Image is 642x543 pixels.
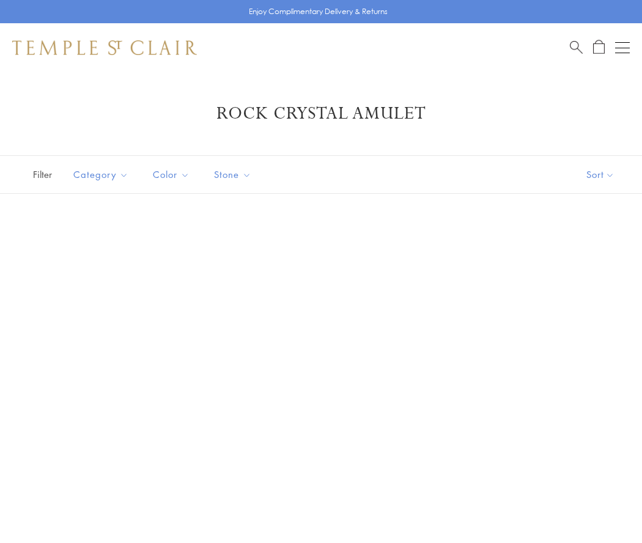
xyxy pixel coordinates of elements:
[559,156,642,193] button: Show sort by
[144,161,199,188] button: Color
[31,103,611,125] h1: Rock Crystal Amulet
[208,167,260,182] span: Stone
[593,40,605,55] a: Open Shopping Bag
[205,161,260,188] button: Stone
[12,40,197,55] img: Temple St. Clair
[615,40,630,55] button: Open navigation
[570,40,583,55] a: Search
[64,161,138,188] button: Category
[249,6,388,18] p: Enjoy Complimentary Delivery & Returns
[147,167,199,182] span: Color
[67,167,138,182] span: Category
